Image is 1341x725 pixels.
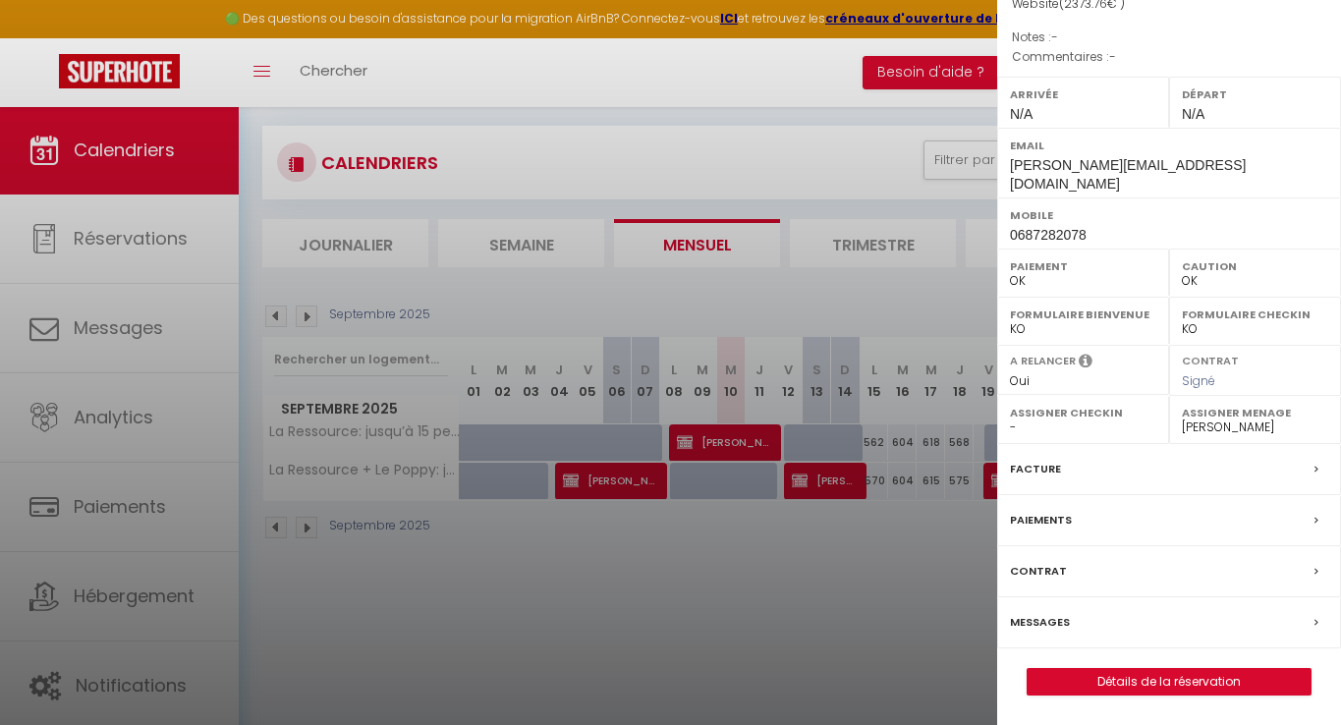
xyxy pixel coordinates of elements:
[1010,510,1072,530] label: Paiements
[1182,353,1239,365] label: Contrat
[1027,668,1312,696] button: Détails de la réservation
[1182,372,1215,389] span: Signé
[1010,353,1076,369] label: A relancer
[1012,28,1326,47] p: Notes :
[1010,459,1061,479] label: Facture
[1010,157,1246,192] span: [PERSON_NAME][EMAIL_ADDRESS][DOMAIN_NAME]
[1079,353,1092,374] i: Sélectionner OUI si vous souhaiter envoyer les séquences de messages post-checkout
[1182,84,1328,104] label: Départ
[1182,106,1204,122] span: N/A
[1109,48,1116,65] span: -
[1010,227,1087,243] span: 0687282078
[1182,403,1328,422] label: Assigner Menage
[16,8,75,67] button: Ouvrir le widget de chat LiveChat
[1010,256,1156,276] label: Paiement
[1010,403,1156,422] label: Assigner Checkin
[1182,256,1328,276] label: Caution
[1010,305,1156,324] label: Formulaire Bienvenue
[1010,84,1156,104] label: Arrivée
[1051,28,1058,45] span: -
[1182,305,1328,324] label: Formulaire Checkin
[1010,612,1070,633] label: Messages
[1012,47,1326,67] p: Commentaires :
[1010,561,1067,582] label: Contrat
[1010,106,1033,122] span: N/A
[1028,669,1311,695] a: Détails de la réservation
[1010,205,1328,225] label: Mobile
[1010,136,1328,155] label: Email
